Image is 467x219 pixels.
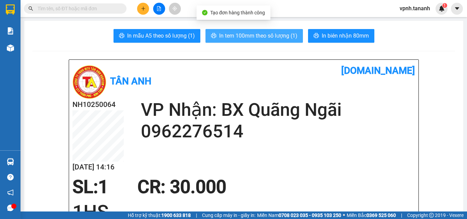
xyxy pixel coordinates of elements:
span: 1 [443,3,446,8]
span: Tạo đơn hàng thành công [210,10,265,15]
h2: [DATE] 14:16 [72,162,124,173]
button: printerIn biên nhận 80mm [308,29,374,43]
span: notification [7,189,14,196]
b: [DOMAIN_NAME] [341,65,415,76]
span: In biên nhận 80mm [322,31,369,40]
strong: 0369 525 060 [366,213,396,218]
span: aim [172,6,177,11]
span: ⚪️ [343,214,345,217]
b: Tân Anh [110,76,151,87]
div: LỢI [58,22,114,30]
span: Gửi: [6,6,16,14]
h2: NH10250064 [72,99,124,110]
sup: 1 [442,3,447,8]
button: printerIn mẫu A5 theo số lượng (1) [114,29,200,43]
span: plus [141,6,146,11]
span: In tem 100mm theo số lượng (1) [219,31,297,40]
input: Tìm tên, số ĐT hoặc mã đơn [38,5,118,12]
img: icon-new-feature [439,5,445,12]
span: 1 [98,176,108,197]
img: solution-icon [7,27,14,35]
span: Miền Bắc [347,211,396,219]
div: BX Ngọc Hồi - Kon Tum [6,6,54,22]
span: printer [119,33,124,39]
div: KHÁNH [6,22,54,30]
h2: 0962276514 [141,121,415,142]
span: CR : 30.000 [137,176,226,197]
span: | [401,211,402,219]
span: file-add [157,6,161,11]
span: In mẫu A5 theo số lượng (1) [127,31,195,40]
div: 0346149771 [58,30,114,40]
img: warehouse-icon [7,44,14,52]
span: search [28,6,33,11]
div: 0976800479 [6,30,54,40]
span: Hỗ trợ kỹ thuật: [128,211,191,219]
div: 50.000 [5,44,55,52]
img: logo-vxr [6,4,15,15]
span: copyright [429,213,434,218]
span: message [7,205,14,211]
strong: 0708 023 035 - 0935 103 250 [279,213,341,218]
img: warehouse-icon [7,158,14,165]
span: CR : [5,45,16,52]
span: vpnh.tananh [394,4,436,13]
span: Cung cấp máy in - giấy in: [202,211,255,219]
span: SL: [72,176,98,197]
button: aim [169,3,181,15]
button: printerIn tem 100mm theo số lượng (1) [205,29,303,43]
span: Miền Nam [257,211,341,219]
span: printer [313,33,319,39]
span: printer [211,33,216,39]
div: BX Miền Đông [58,6,114,22]
button: file-add [153,3,165,15]
strong: 1900 633 818 [161,213,191,218]
button: caret-down [451,3,463,15]
span: caret-down [454,5,460,12]
button: plus [137,3,149,15]
span: check-circle [202,10,208,15]
img: logo.jpg [72,65,107,99]
span: Nhận: [58,6,75,14]
h2: VP Nhận: BX Quãng Ngãi [141,99,415,121]
span: | [196,211,197,219]
span: question-circle [7,174,14,180]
